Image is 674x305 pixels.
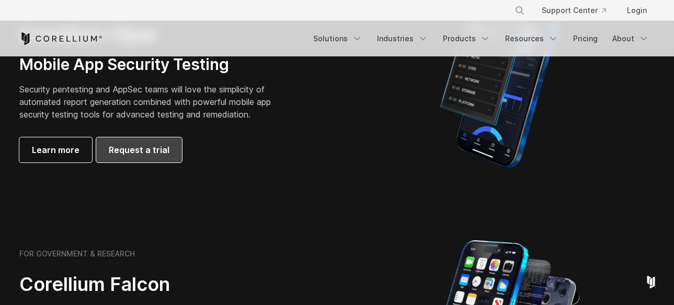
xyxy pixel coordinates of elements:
a: Request a trial [96,137,182,162]
a: Pricing [567,29,604,48]
a: Support Center [533,1,614,20]
a: Login [619,1,655,20]
a: Industries [371,29,435,48]
p: Security pentesting and AppSec teams will love the simplicity of automated report generation comb... [19,83,287,121]
span: Learn more [32,144,79,156]
div: Navigation Menu [502,1,655,20]
h2: Corellium Falcon [19,273,312,296]
a: Resources [499,29,565,48]
div: Navigation Menu [307,29,655,48]
span: Request a trial [109,144,169,156]
h3: Mobile App Security Testing [19,55,287,75]
a: Products [437,29,497,48]
a: About [606,29,655,48]
h6: FOR GOVERNMENT & RESEARCH [19,249,135,259]
a: Corellium Home [19,32,102,45]
a: Solutions [307,29,369,48]
div: Open Intercom Messenger [638,269,664,295]
button: Search [510,1,529,20]
a: Learn more [19,137,92,162]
